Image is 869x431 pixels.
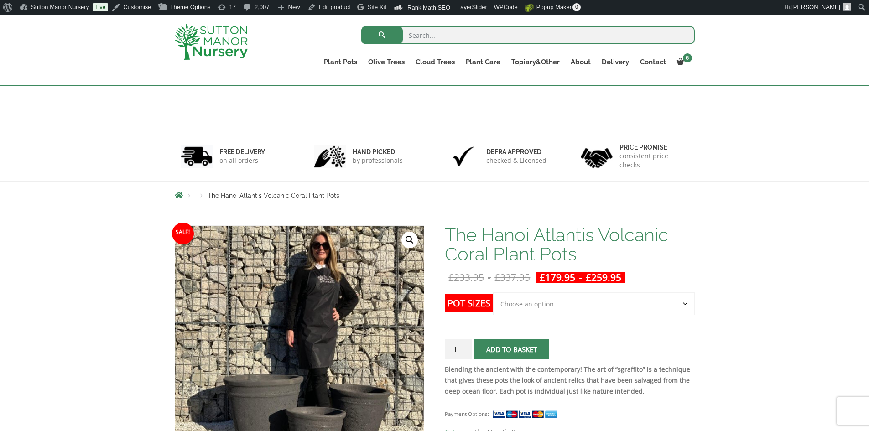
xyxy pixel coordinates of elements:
[540,271,575,284] bdi: 179.95
[363,56,410,68] a: Olive Trees
[445,339,472,359] input: Product quantity
[619,151,689,170] p: consistent price checks
[506,56,565,68] a: Topiary&Other
[353,156,403,165] p: by professionals
[448,145,479,168] img: 3.jpg
[494,271,530,284] bdi: 337.95
[353,148,403,156] h6: hand picked
[93,3,108,11] a: Live
[172,223,194,244] span: Sale!
[445,294,493,312] label: Pot Sizes
[492,410,561,419] img: payment supported
[540,271,545,284] span: £
[486,148,546,156] h6: Defra approved
[175,24,248,60] img: logo
[596,56,635,68] a: Delivery
[619,143,689,151] h6: Price promise
[407,4,450,11] span: Rank Math SEO
[401,232,418,248] a: View full-screen image gallery
[486,156,546,165] p: checked & Licensed
[474,339,549,359] button: Add to basket
[219,156,265,165] p: on all orders
[494,271,500,284] span: £
[368,4,386,10] span: Site Kit
[445,272,534,283] del: -
[445,365,690,395] strong: Blending the ancient with the contemporary! The art of “sgraffito” is a technique that gives thes...
[581,142,613,170] img: 4.jpg
[683,53,692,62] span: 6
[448,271,484,284] bdi: 233.95
[448,271,454,284] span: £
[445,410,489,417] small: Payment Options:
[219,148,265,156] h6: FREE DELIVERY
[671,56,695,68] a: 6
[791,4,840,10] span: [PERSON_NAME]
[586,271,591,284] span: £
[314,145,346,168] img: 2.jpg
[361,26,695,44] input: Search...
[181,145,213,168] img: 1.jpg
[565,56,596,68] a: About
[175,192,695,199] nav: Breadcrumbs
[410,56,460,68] a: Cloud Trees
[445,225,694,264] h1: The Hanoi Atlantis Volcanic Coral Plant Pots
[572,3,581,11] span: 0
[635,56,671,68] a: Contact
[318,56,363,68] a: Plant Pots
[536,272,625,283] ins: -
[586,271,621,284] bdi: 259.95
[460,56,506,68] a: Plant Care
[208,192,339,199] span: The Hanoi Atlantis Volcanic Coral Plant Pots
